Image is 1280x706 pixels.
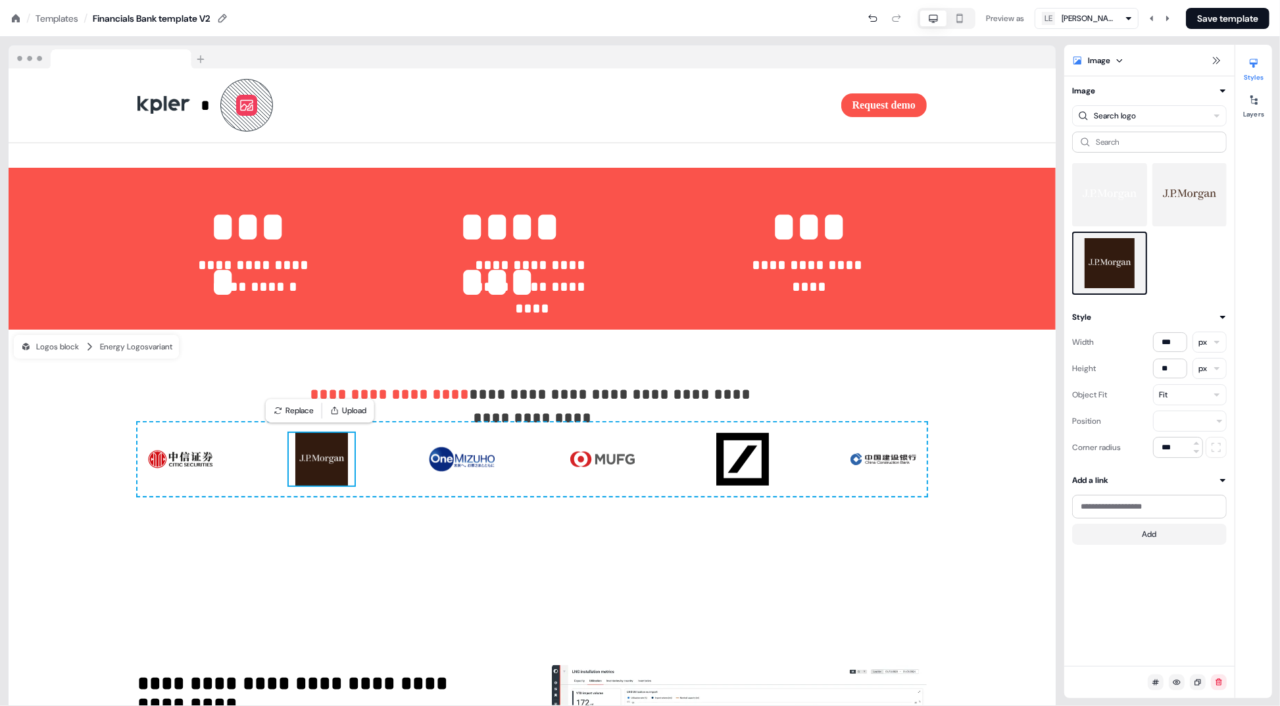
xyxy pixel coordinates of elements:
img: Image [570,433,635,486]
img: Browser topbar [9,45,210,69]
button: LE[PERSON_NAME] [1035,8,1139,29]
div: Height [1072,358,1096,379]
button: Style [1072,311,1227,324]
img: Image [148,433,214,486]
div: Width [1072,332,1094,353]
div: Request demo [537,93,927,117]
a: Templates [36,12,78,25]
div: ImageImageImageImageImageImage [137,422,927,496]
div: Preview as [986,12,1024,25]
div: LE [1045,12,1052,25]
div: Position [1072,411,1101,432]
div: Search logo [1094,109,1136,122]
button: Request demo [841,93,927,117]
button: Image [1072,84,1227,97]
div: *Request demo [98,68,966,142]
img: Image [289,433,355,486]
img: jpmorgan.com logo [1163,168,1217,221]
div: / [84,11,87,26]
img: Image [429,433,495,486]
button: Replace [268,401,319,420]
div: Energy Logos variant [100,340,172,353]
button: Fit [1153,384,1227,405]
div: / [26,11,30,26]
div: Image [1088,54,1110,67]
div: Style [1072,311,1091,324]
div: Add a link [1072,474,1108,487]
button: Layers [1235,89,1272,118]
button: Add [1072,524,1227,545]
img: jpmorgan.com logo [1084,238,1135,288]
div: Corner radius [1072,437,1121,458]
div: [PERSON_NAME] [1062,12,1114,25]
img: jpmorgan.com logo [1083,168,1137,221]
button: Save template [1186,8,1269,29]
div: Financials Bank template V2 [93,12,210,25]
div: Logos block [20,340,79,353]
button: Add a link [1072,474,1227,487]
button: Upload [325,401,372,420]
img: Image [850,433,916,486]
div: px [1198,362,1207,375]
div: Fit [1159,388,1168,401]
button: Styles [1235,53,1272,82]
div: Object Fit [1072,384,1107,405]
div: px [1198,336,1207,349]
img: Image [710,433,775,486]
div: Image [1072,84,1095,97]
